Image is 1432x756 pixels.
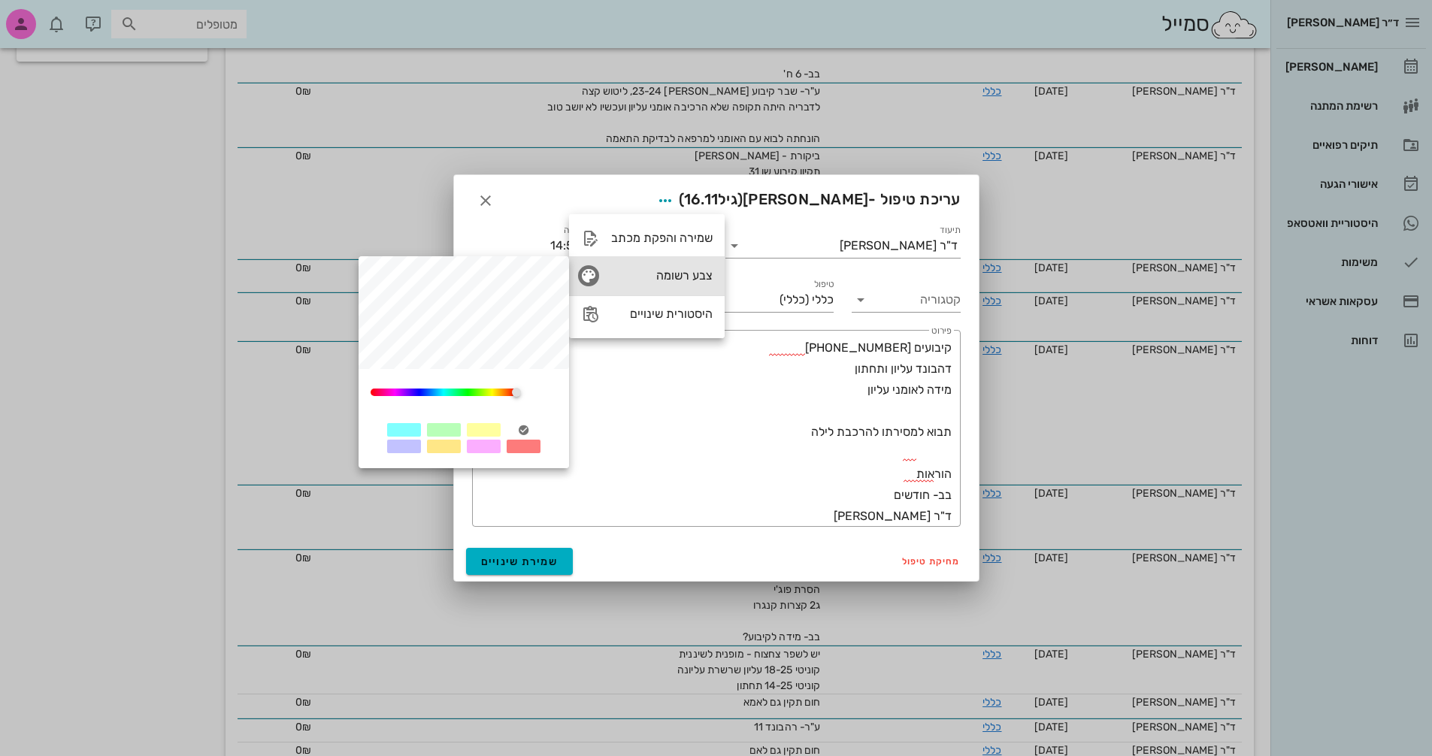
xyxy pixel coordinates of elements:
[611,268,713,283] div: צבע רשומה
[743,190,868,208] span: [PERSON_NAME]
[652,187,961,214] span: עריכת טיפול -
[679,190,743,208] span: (גיל )
[931,325,952,337] label: פירוט
[481,555,559,568] span: שמירת שינויים
[725,234,961,258] div: תיעודד"ר [PERSON_NAME]
[569,256,725,295] div: צבע רשומה
[466,548,574,575] button: שמירת שינויים
[684,190,718,208] span: 16.11
[902,556,961,567] span: מחיקת טיפול
[814,279,834,290] label: טיפול
[780,293,809,307] span: (כללי)
[812,293,834,307] span: כללי
[611,231,713,245] div: שמירה והפקת מכתב
[896,551,967,572] button: מחיקת טיפול
[564,225,581,236] label: שעה
[611,307,713,321] div: היסטורית שינויים
[840,239,958,253] div: ד"ר [PERSON_NAME]
[940,225,961,236] label: תיעוד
